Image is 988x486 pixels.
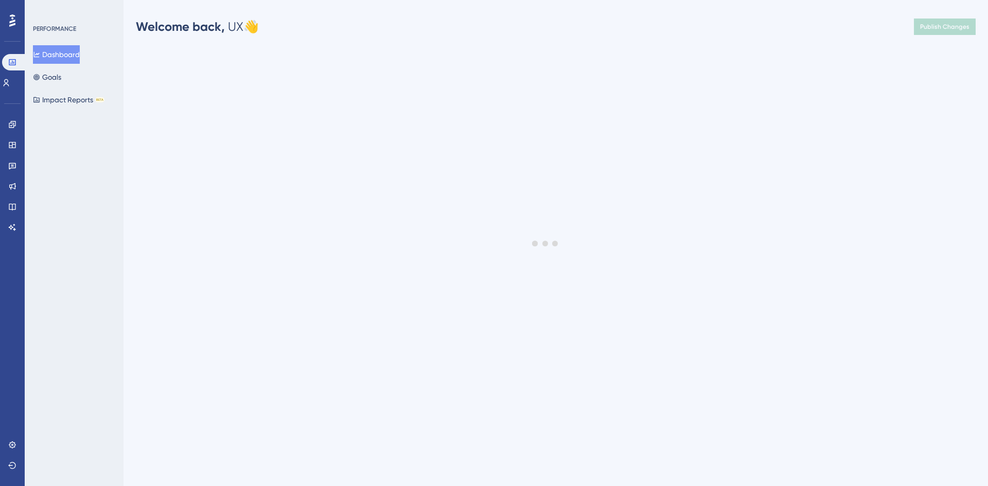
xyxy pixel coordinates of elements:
[33,45,80,64] button: Dashboard
[920,23,969,31] span: Publish Changes
[914,19,976,35] button: Publish Changes
[136,19,225,34] span: Welcome back,
[33,68,61,86] button: Goals
[95,97,104,102] div: BETA
[136,19,259,35] div: UX 👋
[33,25,76,33] div: PERFORMANCE
[33,91,104,109] button: Impact ReportsBETA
